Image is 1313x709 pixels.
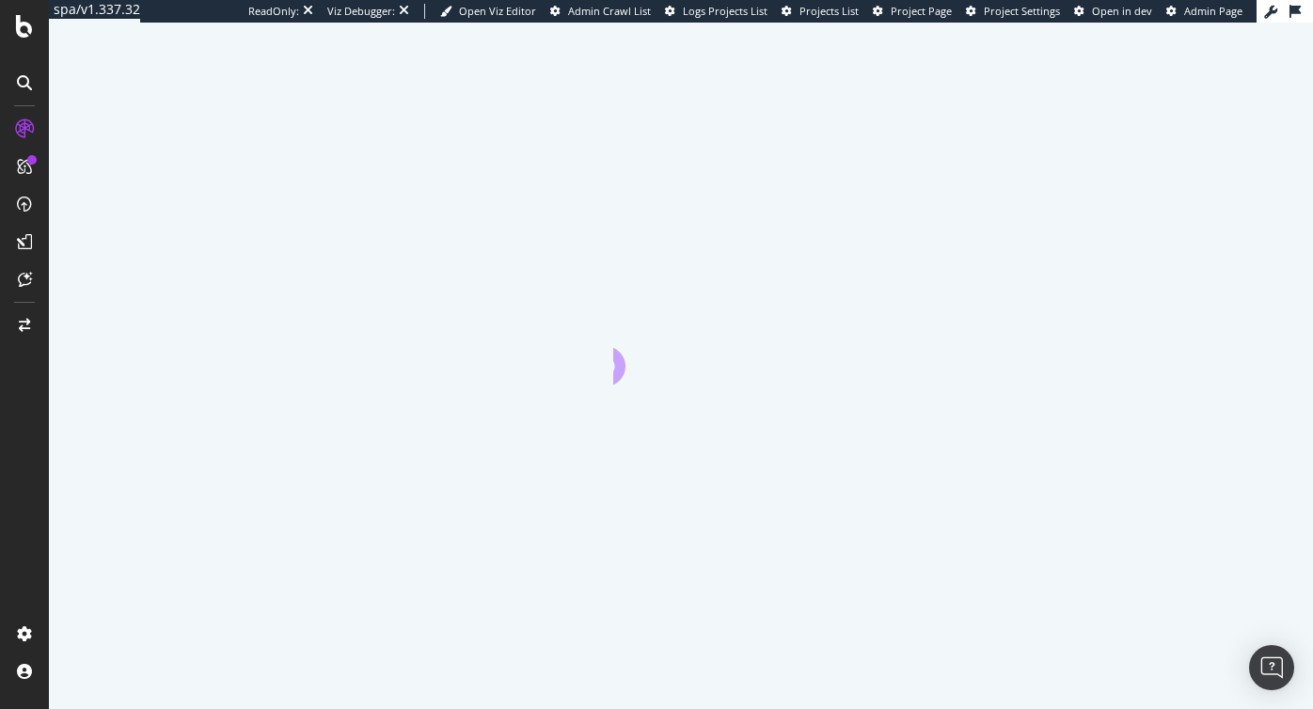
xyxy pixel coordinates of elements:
[984,4,1060,18] span: Project Settings
[327,4,395,19] div: Viz Debugger:
[966,4,1060,19] a: Project Settings
[1166,4,1242,19] a: Admin Page
[1074,4,1152,19] a: Open in dev
[1249,645,1294,690] div: Open Intercom Messenger
[248,4,299,19] div: ReadOnly:
[1184,4,1242,18] span: Admin Page
[665,4,767,19] a: Logs Projects List
[683,4,767,18] span: Logs Projects List
[459,4,536,18] span: Open Viz Editor
[568,4,651,18] span: Admin Crawl List
[550,4,651,19] a: Admin Crawl List
[782,4,859,19] a: Projects List
[613,317,749,385] div: animation
[799,4,859,18] span: Projects List
[440,4,536,19] a: Open Viz Editor
[873,4,952,19] a: Project Page
[1092,4,1152,18] span: Open in dev
[891,4,952,18] span: Project Page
